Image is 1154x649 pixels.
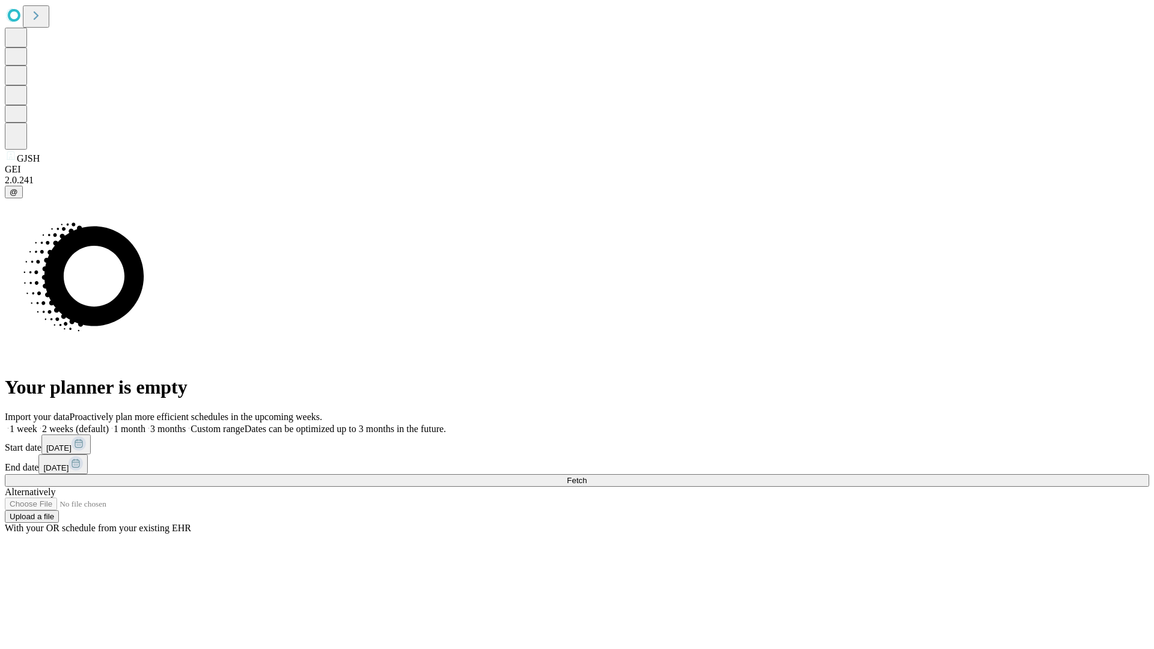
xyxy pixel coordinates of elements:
span: @ [10,187,18,197]
button: [DATE] [41,434,91,454]
h1: Your planner is empty [5,376,1149,398]
span: Proactively plan more efficient schedules in the upcoming weeks. [70,412,322,422]
span: 2 weeks (default) [42,424,109,434]
span: [DATE] [46,443,72,452]
span: GJSH [17,153,40,163]
span: With your OR schedule from your existing EHR [5,523,191,533]
span: Custom range [191,424,244,434]
span: 3 months [150,424,186,434]
button: Upload a file [5,510,59,523]
span: 1 week [10,424,37,434]
span: Dates can be optimized up to 3 months in the future. [245,424,446,434]
button: @ [5,186,23,198]
div: End date [5,454,1149,474]
div: 2.0.241 [5,175,1149,186]
button: Fetch [5,474,1149,487]
div: Start date [5,434,1149,454]
span: Import your data [5,412,70,422]
span: 1 month [114,424,145,434]
span: Fetch [567,476,587,485]
span: Alternatively [5,487,55,497]
div: GEI [5,164,1149,175]
span: [DATE] [43,463,69,472]
button: [DATE] [38,454,88,474]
